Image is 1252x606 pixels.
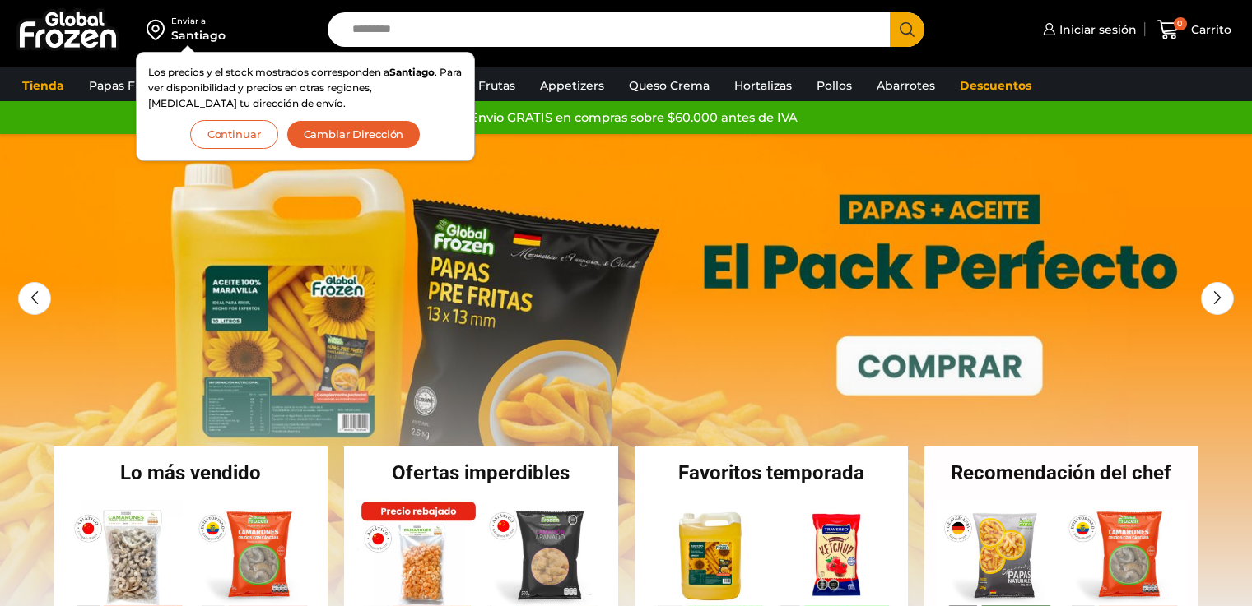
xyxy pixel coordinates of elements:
a: Pollos [808,70,860,101]
h2: Ofertas imperdibles [344,463,618,483]
a: Abarrotes [868,70,943,101]
button: Cambiar Dirección [286,120,421,149]
div: Next slide [1201,282,1234,315]
h2: Lo más vendido [54,463,328,483]
h2: Recomendación del chef [924,463,1198,483]
a: Hortalizas [726,70,800,101]
a: Queso Crema [621,70,718,101]
span: 0 [1174,17,1187,30]
p: Los precios y el stock mostrados corresponden a . Para ver disponibilidad y precios en otras regi... [148,64,463,112]
div: Santiago [171,27,226,44]
a: Descuentos [952,70,1040,101]
button: Continuar [190,120,278,149]
a: Papas Fritas [81,70,169,101]
a: 0 Carrito [1153,11,1236,49]
span: Iniciar sesión [1055,21,1137,38]
strong: Santiago [389,66,435,78]
button: Search button [890,12,924,47]
div: Enviar a [171,16,226,27]
a: Iniciar sesión [1039,13,1137,46]
a: Tienda [14,70,72,101]
div: Previous slide [18,282,51,315]
h2: Favoritos temporada [635,463,909,483]
a: Appetizers [532,70,612,101]
span: Carrito [1187,21,1231,38]
img: address-field-icon.svg [147,16,171,44]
